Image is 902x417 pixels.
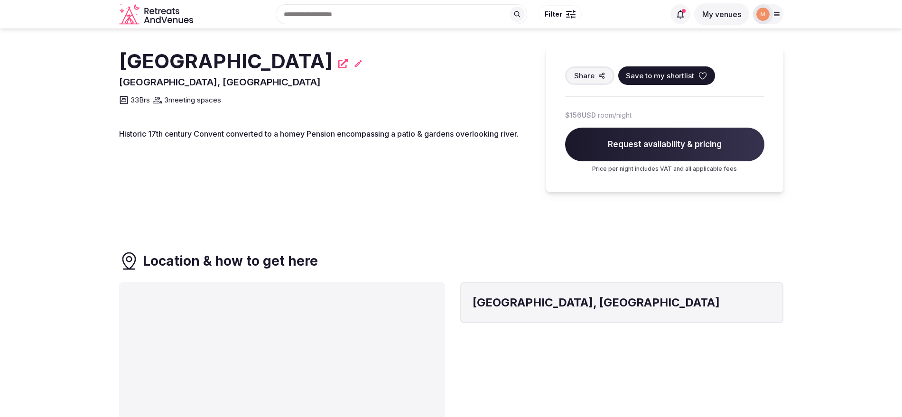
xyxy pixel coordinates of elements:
[565,128,764,162] span: Request availability & pricing
[119,4,195,25] a: Visit the homepage
[694,9,749,19] a: My venues
[598,111,632,120] span: room/night
[539,5,582,23] button: Filter
[756,8,770,21] img: marina
[565,66,614,85] button: Share
[694,3,749,25] button: My venues
[119,129,519,139] span: Historic 17th century Convent converted to a homey Pension encompassing a patio & gardens overloo...
[143,252,318,270] h3: Location & how to get here
[626,71,694,81] span: Save to my shortlist
[545,9,562,19] span: Filter
[565,111,596,120] span: $156 USD
[565,165,764,173] p: Price per night includes VAT and all applicable fees
[119,76,321,88] span: [GEOGRAPHIC_DATA], [GEOGRAPHIC_DATA]
[574,71,595,81] span: Share
[119,4,195,25] svg: Retreats and Venues company logo
[164,95,221,105] span: 3 meeting spaces
[130,95,150,105] span: 33 Brs
[119,47,333,75] h2: [GEOGRAPHIC_DATA]
[473,295,771,311] h4: [GEOGRAPHIC_DATA], [GEOGRAPHIC_DATA]
[618,66,715,85] button: Save to my shortlist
